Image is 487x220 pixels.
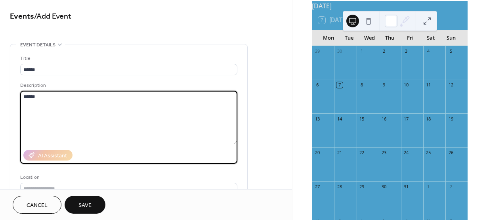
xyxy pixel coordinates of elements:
div: Wed [359,30,380,46]
div: 9 [381,82,387,88]
div: 28 [336,184,342,189]
div: 24 [403,150,409,156]
div: Description [20,81,236,90]
div: 11 [426,82,432,88]
div: Tue [339,30,359,46]
div: Mon [318,30,339,46]
a: Events [10,9,34,24]
span: Cancel [27,201,48,210]
button: Save [65,196,105,214]
div: Sun [441,30,461,46]
span: Event details [20,41,55,49]
div: 20 [314,150,320,156]
span: / Add Event [34,9,71,24]
div: 6 [314,82,320,88]
div: 14 [336,116,342,122]
div: 10 [403,82,409,88]
div: 30 [381,184,387,189]
div: 19 [448,116,454,122]
div: 4 [426,48,432,54]
div: 25 [426,150,432,156]
button: Cancel [13,196,61,214]
div: 15 [359,116,365,122]
div: 23 [381,150,387,156]
div: 27 [314,184,320,189]
div: Title [20,54,236,63]
div: 1 [359,48,365,54]
div: 12 [448,82,454,88]
div: 2 [448,184,454,189]
div: 18 [426,116,432,122]
div: 16 [381,116,387,122]
div: Location [20,173,236,182]
div: 8 [359,82,365,88]
div: [DATE] [312,1,468,11]
div: 30 [336,48,342,54]
div: 3 [403,48,409,54]
span: Save [78,201,92,210]
div: 29 [359,184,365,189]
div: Sat [420,30,441,46]
div: Thu [380,30,400,46]
div: 31 [403,184,409,189]
div: 22 [359,150,365,156]
div: 2 [381,48,387,54]
div: 13 [314,116,320,122]
div: 1 [426,184,432,189]
div: 26 [448,150,454,156]
div: 5 [448,48,454,54]
div: 7 [336,82,342,88]
div: 29 [314,48,320,54]
div: 21 [336,150,342,156]
div: 17 [403,116,409,122]
div: Fri [400,30,420,46]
